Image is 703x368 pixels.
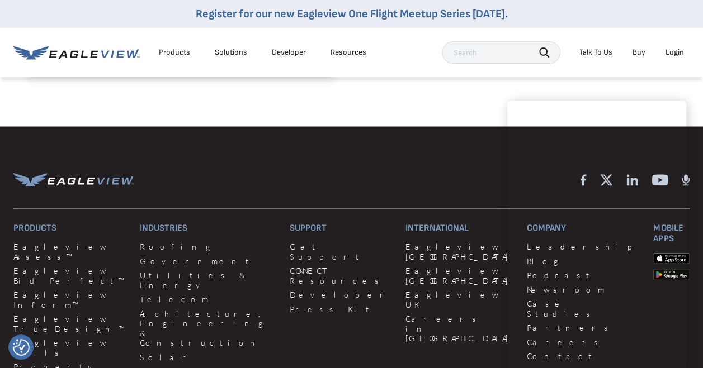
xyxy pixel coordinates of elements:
[442,41,560,64] input: Search
[290,265,392,285] a: CONNECT Resources
[405,265,513,285] a: Eagleview [GEOGRAPHIC_DATA]
[140,270,276,289] a: Utilities & Energy
[13,265,126,285] a: Eagleview Bid Perfect™
[140,352,276,362] a: Solar
[666,47,684,58] div: Login
[405,313,513,343] a: Careers in [GEOGRAPHIC_DATA]
[633,47,645,58] a: Buy
[140,256,276,266] a: Government
[140,222,276,233] h3: Industries
[140,308,276,347] a: Architecture, Engineering & Construction
[290,222,392,233] h3: Support
[13,222,126,233] h3: Products
[290,289,392,299] a: Developer
[507,101,686,368] iframe: Chat Window
[272,47,306,58] a: Developer
[290,241,392,261] a: Get Support
[13,339,30,356] img: Revisit consent button
[13,289,126,309] a: Eagleview Inform™
[331,47,366,58] div: Resources
[405,289,513,309] a: Eagleview UK
[405,241,513,261] a: Eagleview [GEOGRAPHIC_DATA]
[140,241,276,251] a: Roofing
[196,7,508,21] a: Register for our new Eagleview One Flight Meetup Series [DATE].
[290,304,392,314] a: Press Kit
[13,313,126,333] a: Eagleview TrueDesign™
[13,337,126,357] a: Eagleview Walls
[579,47,612,58] div: Talk To Us
[159,47,190,58] div: Products
[215,47,247,58] div: Solutions
[405,222,513,233] h3: International
[140,294,276,304] a: Telecom
[13,241,126,261] a: Eagleview Assess™
[13,339,30,356] button: Consent Preferences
